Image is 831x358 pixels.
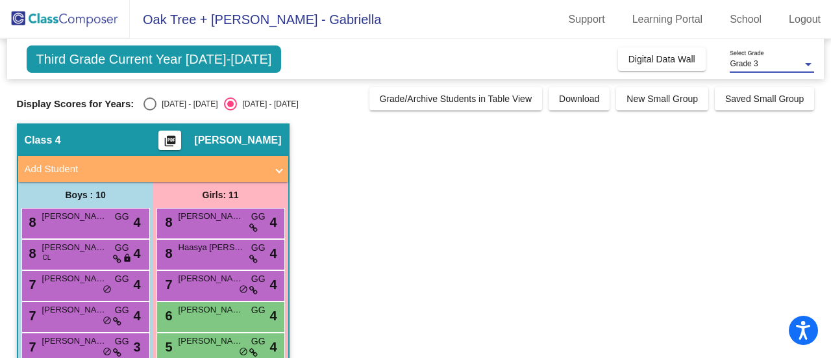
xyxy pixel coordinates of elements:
[179,303,243,316] span: [PERSON_NAME]
[237,98,298,110] div: [DATE] - [DATE]
[156,98,217,110] div: [DATE] - [DATE]
[18,182,153,208] div: Boys : 10
[269,212,277,232] span: 4
[194,134,281,147] span: [PERSON_NAME]
[25,134,61,147] span: Class 4
[130,9,381,30] span: Oak Tree + [PERSON_NAME] - Gabriella
[251,303,266,317] span: GG
[133,275,140,294] span: 4
[380,94,532,104] span: Grade/Archive Students in Table View
[179,272,243,285] span: [PERSON_NAME]
[179,335,243,348] span: [PERSON_NAME]
[42,272,107,285] span: [PERSON_NAME]
[179,210,243,223] span: [PERSON_NAME]
[715,87,814,110] button: Saved Small Group
[251,241,266,255] span: GG
[115,210,129,224] span: GG
[549,87,610,110] button: Download
[103,285,112,295] span: do_not_disturb_alt
[369,87,543,110] button: Grade/Archive Students in Table View
[162,309,173,323] span: 6
[162,246,173,261] span: 8
[239,285,248,295] span: do_not_disturb_alt
[162,340,173,354] span: 5
[17,98,134,110] span: Display Scores for Years:
[239,347,248,357] span: do_not_disturb_alt
[251,210,266,224] span: GG
[725,94,804,104] span: Saved Small Group
[103,316,112,326] span: do_not_disturb_alt
[162,277,173,292] span: 7
[719,9,772,30] a: School
[27,45,282,73] span: Third Grade Current Year [DATE]-[DATE]
[162,215,173,229] span: 8
[622,9,713,30] a: Learning Portal
[133,244,140,263] span: 4
[618,47,706,71] button: Digital Data Wall
[115,241,129,255] span: GG
[26,309,36,323] span: 7
[18,156,288,182] mat-expansion-panel-header: Add Student
[158,131,181,150] button: Print Students Details
[123,253,132,264] span: lock
[133,306,140,326] span: 4
[153,182,288,208] div: Girls: 11
[43,253,51,262] span: CL
[616,87,708,110] button: New Small Group
[26,215,36,229] span: 8
[42,303,107,316] span: [PERSON_NAME]
[42,210,107,223] span: [PERSON_NAME]
[179,241,243,254] span: Haasya [PERSON_NAME]
[251,335,266,348] span: GG
[559,94,599,104] span: Download
[269,244,277,263] span: 4
[26,246,36,261] span: 8
[133,212,140,232] span: 4
[269,275,277,294] span: 4
[42,335,107,348] span: [PERSON_NAME]
[730,59,758,68] span: Grade 3
[143,97,298,110] mat-radio-group: Select an option
[626,94,698,104] span: New Small Group
[269,306,277,326] span: 4
[269,337,277,357] span: 4
[25,162,266,177] mat-panel-title: Add Student
[42,241,107,254] span: [PERSON_NAME]
[778,9,831,30] a: Logout
[133,337,140,357] span: 3
[251,272,266,286] span: GG
[115,272,129,286] span: GG
[115,335,129,348] span: GG
[103,347,112,357] span: do_not_disturb_alt
[628,54,695,64] span: Digital Data Wall
[162,134,178,153] mat-icon: picture_as_pdf
[558,9,615,30] a: Support
[115,303,129,317] span: GG
[26,340,36,354] span: 7
[26,277,36,292] span: 7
